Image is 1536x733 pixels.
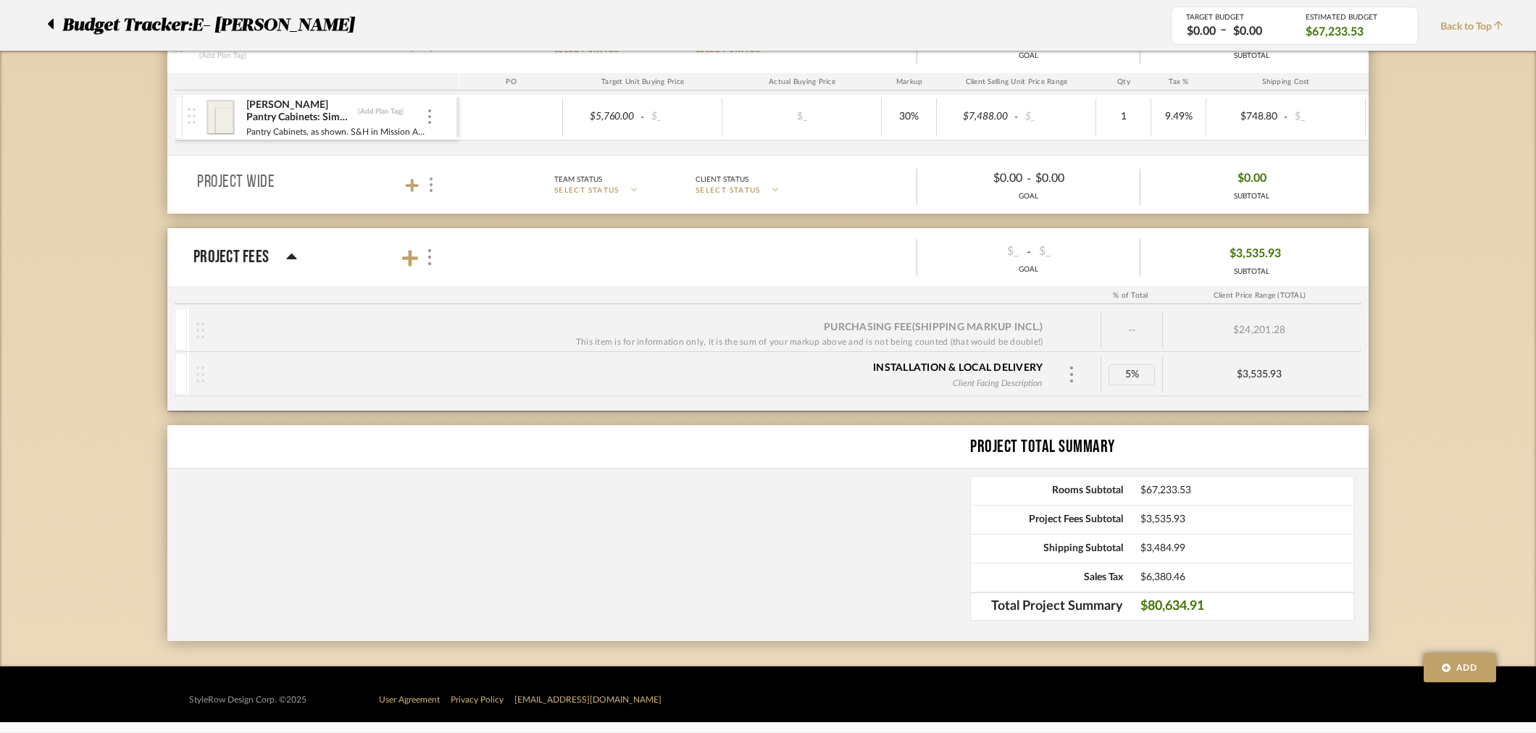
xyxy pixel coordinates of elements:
[1229,23,1266,40] div: $0.00
[167,286,1369,411] div: Project Fees$_-$_GOAL$3,535.93SUBTOTAL
[1237,167,1266,190] span: $0.00
[554,185,619,196] span: SELECT STATUS
[882,73,937,91] div: Markup
[696,173,748,186] div: Client Status
[1306,13,1403,22] div: ESTIMATED BUDGET
[203,100,238,135] img: 6e5e4768-51c9-4487-b338-0f3ea5850098_50x50.jpg
[762,106,842,127] div: $_
[971,514,1123,526] span: Project Fees Subtotal
[1424,653,1496,682] button: Add
[175,352,1361,395] mat-expansion-panel-header: Installation & Local DeliveryClient Facing Description5%$3,535.93
[1282,110,1290,125] span: -
[1366,73,1436,91] div: Ship. Markup %
[459,73,563,91] div: PO
[917,191,1140,202] div: GOAL
[1096,73,1151,91] div: Qty
[196,322,204,338] img: vertical-grip.svg
[576,335,1043,349] div: This item is for information only, it is the sum of your markup above and is not being counted (t...
[428,109,431,124] img: 3dots-v.svg
[1182,23,1220,40] div: $0.00
[873,361,1043,375] div: Installation & Local Delivery
[1456,661,1478,674] span: Add
[567,106,638,127] div: $5,760.00
[937,73,1096,91] div: Client Selling Unit Price Range
[1012,110,1021,125] span: -
[917,264,1140,275] div: GOAL
[1151,73,1206,91] div: Tax %
[1068,366,1075,382] img: more.svg
[1035,240,1132,263] div: $_
[197,174,275,191] p: Project Wide
[451,695,504,704] a: Privacy Policy
[1031,167,1128,190] div: $0.00
[1140,543,1353,555] span: $3,484.99
[1140,600,1353,614] span: $80,634.91
[1230,243,1281,265] span: $3,535.93
[1100,287,1161,304] div: % of Total
[1206,73,1366,91] div: Shipping Cost
[971,600,1123,614] span: Total Project Summary
[722,73,882,91] div: Actual Buying Price
[638,110,647,125] span: -
[917,51,1140,62] div: GOAL
[930,167,1027,190] div: $0.00
[1226,51,1277,62] div: SUBTOTAL
[188,108,196,124] img: vertical-grip.svg
[971,571,1123,584] span: Sales Tax
[1186,13,1284,22] div: TARGET BUDGET
[1156,106,1201,127] div: 9.49%
[1290,106,1361,127] div: $_
[1109,364,1155,385] div: 5%
[246,99,354,125] div: [PERSON_NAME] Pantry Cabinets: Simple Shaker Alabaster
[948,374,1046,390] div: Client Facing Description
[426,249,433,265] img: more.svg
[189,695,306,705] div: StyleRow Design Corp. ©2025
[1440,20,1511,35] span: Back to Top
[1101,312,1163,348] div: --
[1021,106,1092,127] div: $_
[941,106,1012,127] div: $7,488.00
[1234,191,1269,202] div: SUBTOTAL
[1101,106,1146,127] div: 1
[970,434,1369,460] div: Project Total Summary
[1140,571,1353,584] span: $6,380.46
[1220,22,1227,40] span: –
[196,366,204,382] img: vertical-grip.svg
[167,228,1369,286] mat-expansion-panel-header: Project Fees$_-$_GOAL$3,535.93SUBTOTAL
[193,244,269,270] p: Project Fees
[175,73,1369,155] div: Pantry(Add Plan Tag)Team StatusSELECT STATUSClient StatusSELECT STATUS$0.00-$0.00GOAL$8,947.41SUB...
[1163,369,1356,381] div: $3,535.93
[246,125,426,139] div: Pantry Cabinets, as shown. S&H in Mission Alabaster Set
[357,106,404,117] div: (Add Plan Tag)
[1163,312,1356,348] div: $24,201.28
[1211,106,1282,127] div: $748.80
[926,240,1023,263] div: $_
[514,695,661,704] a: [EMAIL_ADDRESS][DOMAIN_NAME]
[1140,485,1353,497] span: $67,233.53
[1140,514,1353,526] span: $3,535.93
[167,156,1369,214] mat-expansion-panel-header: Project WideTeam StatusSELECT STATUSClient StatusSELECT STATUS$0.00-$0.00GOAL$0.00SUBTOTAL
[1306,24,1364,40] span: $67,233.53
[554,173,602,186] div: Team Status
[197,49,249,62] div: (Add Plan Tag)
[917,240,1140,263] div: -
[1223,267,1281,277] div: SUBTOTAL
[971,543,1123,555] span: Shipping Subtotal
[192,12,361,38] p: E- [PERSON_NAME]
[886,106,932,127] div: 30%
[379,695,440,704] a: User Agreement
[563,73,722,91] div: Target Unit Buying Price
[1027,170,1031,188] span: -
[430,177,433,192] img: 3dots-v.svg
[62,12,192,38] span: Budget Tracker:
[647,106,718,127] div: $_
[824,320,1043,335] div: Purchasing Fee (Shipping markup incl.)
[1161,287,1358,304] div: Client Price Range (TOTAL)
[696,185,761,196] span: SELECT STATUS
[971,485,1123,497] span: Rooms Subtotal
